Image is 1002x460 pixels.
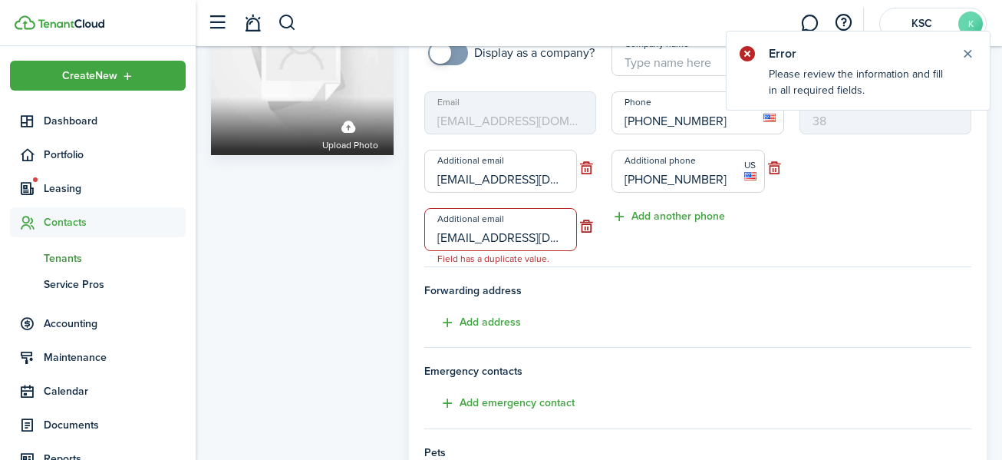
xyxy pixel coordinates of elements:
input: Add additional email here [424,150,578,193]
button: Delete additional email [577,157,596,179]
span: Documents [44,417,186,433]
button: Close notify [957,43,978,65]
span: Maintenance [44,349,186,366]
notify-title: Error [769,45,945,63]
notify-body: Please review the information and fill in all required fields. [727,66,990,110]
img: TenantCloud [38,19,104,28]
button: Search [278,10,297,36]
avatar-text: K [958,12,983,36]
span: Portfolio [44,147,186,163]
button: Open sidebar [203,8,232,38]
img: TenantCloud [15,15,35,30]
button: Delete additional email [577,216,596,237]
span: Calendar [44,383,186,399]
label: Upload photo [322,113,378,154]
button: Add address [424,314,521,332]
span: Dashboard [44,113,186,129]
span: US [744,158,756,172]
a: Notifications [238,4,267,43]
a: Tenants [10,245,186,271]
span: Accounting [44,316,186,332]
input: Add additional phone number [611,150,765,193]
button: Open resource center [830,10,856,36]
button: Delete additional phone [765,157,784,179]
span: Leasing [44,180,186,197]
input: Type name here [611,33,783,76]
span: Create New [62,71,117,81]
a: Messaging [795,4,824,43]
button: Open menu [10,61,186,91]
span: KSC [891,18,952,29]
button: Add emergency contact [424,395,575,412]
a: Dashboard [10,106,186,136]
a: Service Pros [10,271,186,297]
input: Add additional email here [424,208,578,251]
button: Add another phone [611,208,725,226]
h4: Emergency contacts [424,363,971,379]
span: Upload photo [322,138,378,154]
span: Tenants [44,250,186,266]
input: Add phone number [611,91,783,134]
span: Field has a duplicate value. [425,251,562,266]
span: Contacts [44,214,186,230]
span: Forwarding address [424,283,971,299]
span: Service Pros [44,276,186,293]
